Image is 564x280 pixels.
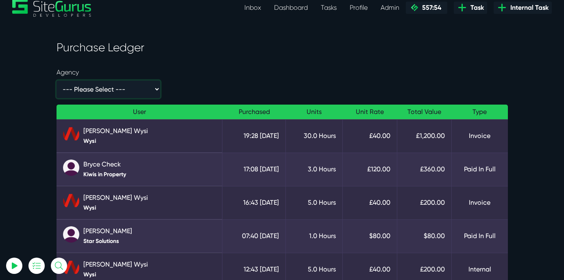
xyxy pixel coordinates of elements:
[397,186,452,219] td: £200.00
[343,153,397,186] td: £120.00
[222,119,286,153] td: 19:28 [DATE]
[343,105,397,120] th: Unit Rate
[286,186,343,219] td: 5.0 Hours
[83,193,148,212] span: [PERSON_NAME] Wysi
[222,219,286,253] td: 07:40 [DATE]
[451,105,507,120] th: Type
[63,260,79,276] img: hdzfbyhfien6k9mpdifs.png
[83,260,148,279] span: [PERSON_NAME] Wysi
[83,204,96,211] span: Wysi
[451,153,507,186] td: Paid In Full
[83,160,126,179] span: Bryce Check
[286,153,343,186] td: 3.0 Hours
[63,193,79,209] img: hdzfbyhfien6k9mpdifs.png
[406,2,447,14] a: 557:54
[63,160,79,176] img: default_qrqg0b.png
[57,68,79,77] label: Agency
[343,219,397,253] td: $80.00
[83,171,126,178] span: Kiwis in Property
[63,226,79,243] img: default_qrqg0b.png
[83,126,148,146] span: [PERSON_NAME] Wysi
[451,219,507,253] td: Paid In Full
[343,186,397,219] td: £40.00
[222,186,286,219] td: 16:43 [DATE]
[286,219,343,253] td: 1.0 Hours
[222,105,286,120] th: Purchased
[83,226,132,246] span: [PERSON_NAME]
[83,271,96,278] span: Wysi
[83,138,96,144] span: Wysi
[397,219,452,253] td: $80.00
[286,119,343,153] td: 30.0 Hours
[451,119,507,153] td: Invoice
[83,238,119,245] span: Star Solutions
[419,4,441,11] span: 557:54
[57,41,508,55] h3: Purchase Ledger
[467,3,484,13] span: Task
[36,46,107,56] p: Nothing tracked yet! 🙂
[397,119,452,153] td: £1,200.00
[343,119,397,153] td: £40.00
[451,186,507,219] td: Invoice
[397,153,452,186] td: £360.00
[507,3,549,13] span: Internal Task
[454,2,487,14] a: Task
[494,2,552,14] a: Internal Task
[57,105,223,120] th: User
[286,105,343,120] th: Units
[63,126,79,142] img: hdzfbyhfien6k9mpdifs.png
[397,105,452,120] th: Total Value
[222,153,286,186] td: 17:08 [DATE]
